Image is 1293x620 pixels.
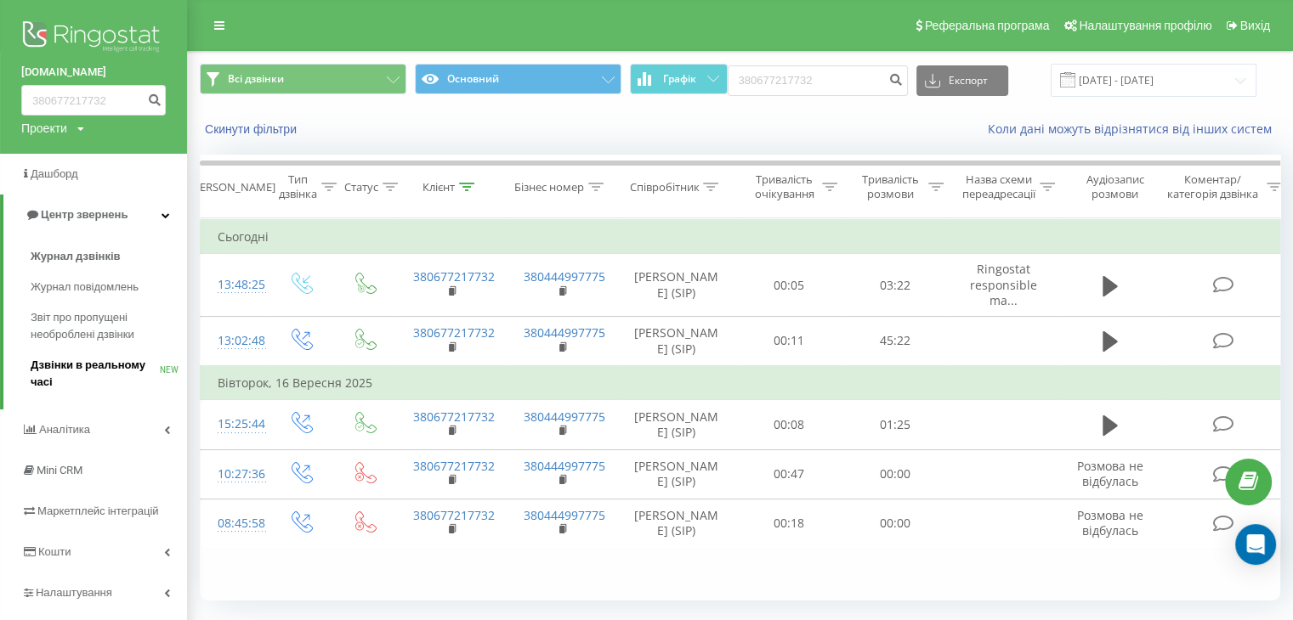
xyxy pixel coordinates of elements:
[630,64,728,94] button: Графік
[31,279,139,296] span: Журнал повідомлень
[663,73,696,85] span: Графік
[736,449,842,499] td: 00:47
[617,449,736,499] td: [PERSON_NAME] (SIP)
[524,458,605,474] a: 380444997775
[38,545,71,558] span: Кошти
[1077,458,1143,489] span: Розмова не відбулась
[728,65,908,96] input: Пошук за номером
[842,316,949,366] td: 45:22
[524,324,605,341] a: 380444997775
[1163,172,1262,201] div: Коментар/категорія дзвінка
[916,65,1008,96] button: Експорт
[228,72,284,86] span: Всі дзвінки
[200,121,305,137] button: Скинути фільтри
[37,464,82,476] span: Mini CRM
[201,366,1289,400] td: Вівторок, 16 Вересня 2025
[524,409,605,425] a: 380444997775
[413,507,495,523] a: 380677217732
[21,120,67,137] div: Проекти
[736,316,842,366] td: 00:11
[31,272,187,302] a: Журнал повідомлень
[1077,507,1143,538] span: Розмова не відбулась
[36,586,112,599] span: Налаштування
[617,316,736,366] td: [PERSON_NAME] (SIP)
[842,400,949,449] td: 01:25
[970,261,1037,307] span: Ringostat responsible ma...
[31,241,187,272] a: Журнал дзвінків
[751,172,818,201] div: Тривалість очікування
[524,268,605,285] a: 380444997775
[31,167,78,180] span: Дашборд
[514,180,584,194] div: Бізнес номер
[31,302,187,350] a: Звіт про пропущені необроблені дзвінки
[1235,524,1276,565] div: Open Intercom Messenger
[1079,19,1211,32] span: Налаштування профілю
[962,172,1035,201] div: Назва схеми переадресації
[218,268,252,302] div: 13:48:25
[21,64,166,81] a: [DOMAIN_NAME]
[39,423,90,436] span: Аналiтика
[190,180,275,194] div: [PERSON_NAME]
[31,248,121,265] span: Журнал дзвінків
[629,180,699,194] div: Співробітник
[218,458,252,491] div: 10:27:36
[617,499,736,548] td: [PERSON_NAME] (SIP)
[524,507,605,523] a: 380444997775
[736,400,842,449] td: 00:08
[842,254,949,317] td: 03:22
[988,121,1280,137] a: Коли дані можуть відрізнятися вiд інших систем
[857,172,924,201] div: Тривалість розмови
[279,172,317,201] div: Тип дзвінка
[21,17,166,59] img: Ringostat logo
[344,180,378,194] div: Статус
[736,499,842,548] td: 00:18
[218,408,252,441] div: 15:25:44
[617,254,736,317] td: [PERSON_NAME] (SIP)
[200,64,406,94] button: Всі дзвінки
[31,350,187,397] a: Дзвінки в реальному часіNEW
[422,180,455,194] div: Клієнт
[1240,19,1270,32] span: Вихід
[218,324,252,358] div: 13:02:48
[413,324,495,341] a: 380677217732
[201,220,1289,254] td: Сьогодні
[21,85,166,116] input: Пошук за номером
[31,357,160,391] span: Дзвінки в реальному часі
[37,504,159,517] span: Маркетплейс інтеграцій
[3,194,187,235] a: Центр звернень
[413,409,495,425] a: 380677217732
[413,268,495,285] a: 380677217732
[31,309,179,343] span: Звіт про пропущені необроблені дзвінки
[842,449,949,499] td: 00:00
[842,499,949,548] td: 00:00
[41,208,128,221] span: Центр звернень
[925,19,1050,32] span: Реферальна програма
[415,64,621,94] button: Основний
[1074,172,1156,201] div: Аудіозапис розмови
[617,400,736,449] td: [PERSON_NAME] (SIP)
[218,507,252,540] div: 08:45:58
[413,458,495,474] a: 380677217732
[736,254,842,317] td: 00:05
